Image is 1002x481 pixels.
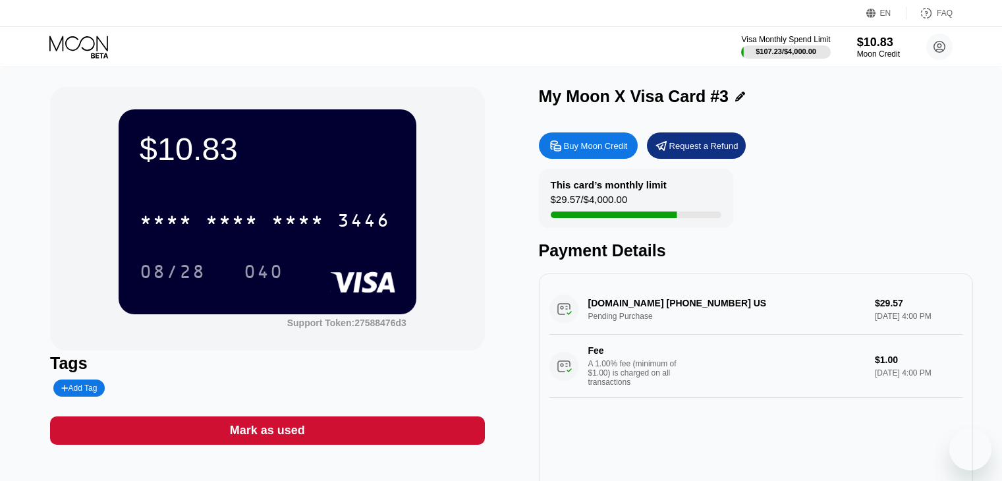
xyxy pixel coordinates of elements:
div: $107.23 / $4,000.00 [756,47,816,55]
div: 3446 [337,212,390,233]
div: Request a Refund [669,140,738,152]
div: [DATE] 4:00 PM [875,368,962,378]
div: 040 [234,255,293,288]
div: Tags [50,354,484,373]
div: This card’s monthly limit [551,179,667,190]
div: FAQ [937,9,953,18]
div: $10.83Moon Credit [857,36,900,59]
div: Support Token: 27588476d3 [287,318,406,328]
div: $10.83 [857,36,900,49]
div: Payment Details [539,241,973,260]
div: Buy Moon Credit [564,140,628,152]
div: EN [880,9,891,18]
div: 08/28 [140,263,206,284]
div: FeeA 1.00% fee (minimum of $1.00) is charged on all transactions$1.00[DATE] 4:00 PM [549,335,962,398]
div: $1.00 [875,354,962,365]
div: My Moon X Visa Card #3 [539,87,729,106]
div: Visa Monthly Spend Limit [741,35,830,44]
div: Fee [588,345,681,356]
iframe: Button to launch messaging window [949,428,991,470]
div: Visa Monthly Spend Limit$107.23/$4,000.00 [741,35,830,59]
div: 040 [244,263,283,284]
div: Mark as used [230,423,305,438]
div: 08/28 [130,255,215,288]
div: Buy Moon Credit [539,132,638,159]
div: EN [866,7,906,20]
div: $10.83 [140,130,395,167]
div: Moon Credit [857,49,900,59]
div: Mark as used [50,416,484,445]
div: Request a Refund [647,132,746,159]
div: Add Tag [61,383,97,393]
div: Add Tag [53,380,105,397]
div: A 1.00% fee (minimum of $1.00) is charged on all transactions [588,359,687,387]
div: Support Token:27588476d3 [287,318,406,328]
div: FAQ [906,7,953,20]
div: $29.57 / $4,000.00 [551,194,628,212]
